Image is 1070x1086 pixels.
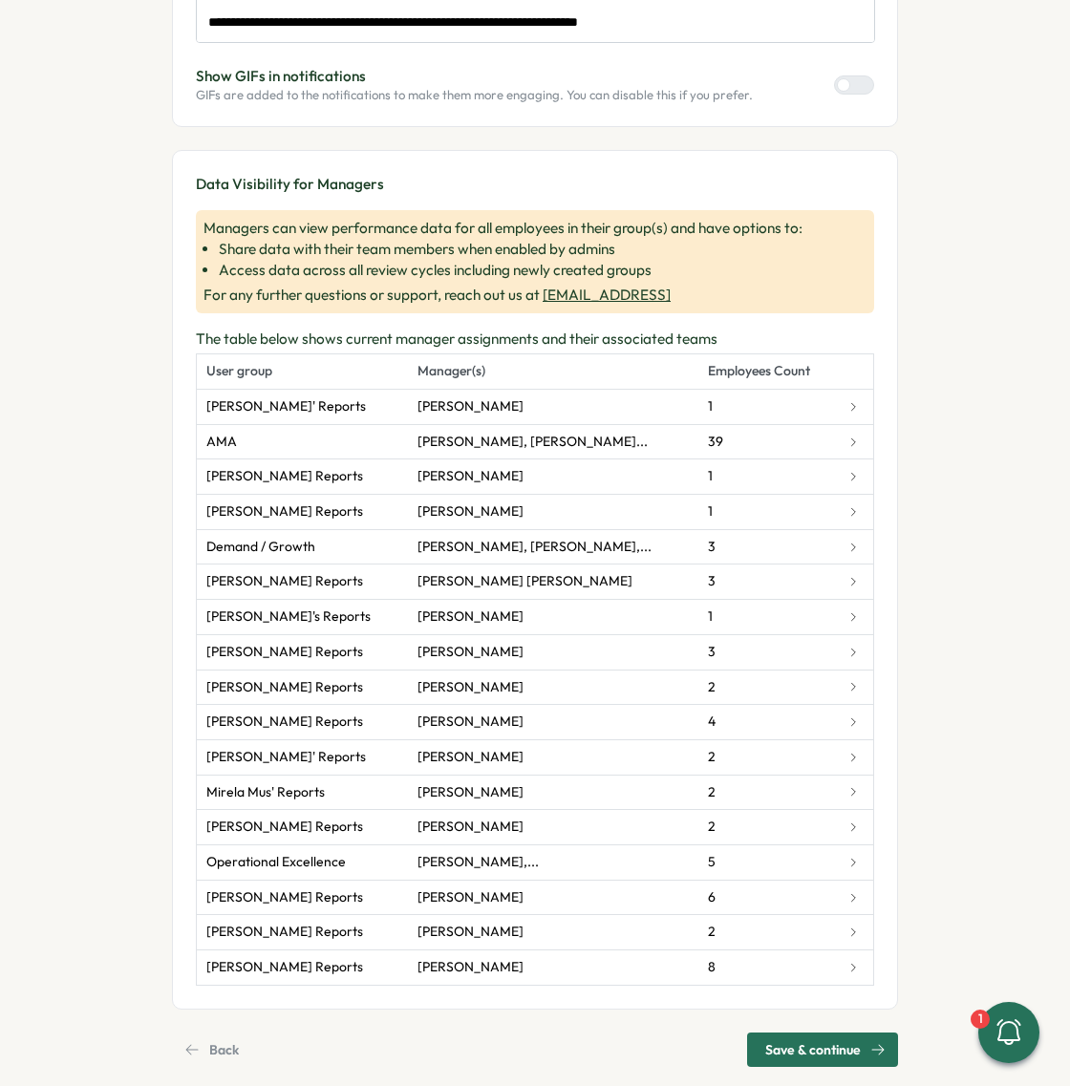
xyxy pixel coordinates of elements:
td: 3 [698,634,838,670]
span: [PERSON_NAME] Reports [206,712,363,733]
td: [PERSON_NAME] [408,880,699,915]
span: [PERSON_NAME] Reports [206,642,363,663]
span: For any further questions or support, reach out us at [203,285,867,306]
td: 6 [698,880,838,915]
td: [PERSON_NAME] [408,634,699,670]
td: 1 [698,600,838,635]
td: 5 [698,844,838,880]
td: [PERSON_NAME] [408,670,699,705]
td: [PERSON_NAME], [PERSON_NAME],... [408,529,699,564]
td: 2 [698,670,838,705]
td: 4 [698,705,838,740]
button: Save & continue [747,1033,898,1067]
span: Managers can view performance data for all employees in their group(s) and have options to: [203,218,867,281]
span: [PERSON_NAME] Reports [206,677,363,698]
span: AMA [206,432,237,453]
button: 1 [978,1002,1039,1063]
td: 3 [698,564,838,600]
td: [PERSON_NAME] [408,775,699,810]
span: [PERSON_NAME] Reports [206,887,363,908]
td: [PERSON_NAME] [408,705,699,740]
span: [PERSON_NAME] Reports [206,571,363,592]
p: Data Visibility for Managers [196,174,874,195]
td: [PERSON_NAME], [PERSON_NAME]... [408,424,699,459]
span: Mirela Mus' Reports [206,782,325,803]
span: Operational Excellence [206,852,346,873]
td: [PERSON_NAME] [408,495,699,530]
span: [PERSON_NAME]'s Reports [206,607,371,628]
td: [PERSON_NAME] [408,600,699,635]
td: [PERSON_NAME] [408,915,699,950]
td: 8 [698,950,838,986]
span: Demand / Growth [206,537,315,558]
span: [PERSON_NAME] Reports [206,501,363,522]
a: [EMAIL_ADDRESS] [543,286,671,304]
td: [PERSON_NAME] [408,739,699,775]
th: Employees Count [698,354,838,390]
td: 1 [698,459,838,495]
td: 3 [698,529,838,564]
td: [PERSON_NAME],... [408,844,699,880]
li: Access data across all review cycles including newly created groups [219,260,867,281]
span: [PERSON_NAME] Reports [206,957,363,978]
span: [PERSON_NAME] Reports [206,817,363,838]
button: Back [172,1033,257,1067]
li: Share data with their team members when enabled by admins [219,239,867,260]
td: 1 [698,495,838,530]
td: [PERSON_NAME] [408,950,699,986]
span: [PERSON_NAME]' Reports [206,747,366,768]
td: 2 [698,810,838,845]
p: GIFs are added to the notifications to make them more engaging. You can disable this if you prefer. [196,87,753,104]
span: [PERSON_NAME] Reports [206,922,363,943]
div: 1 [971,1010,990,1029]
td: [PERSON_NAME] [PERSON_NAME] [408,564,699,600]
td: 1 [698,390,838,425]
span: [PERSON_NAME] Reports [206,466,363,487]
td: [PERSON_NAME] [408,810,699,845]
p: Show GIFs in notifications [196,66,753,87]
td: 2 [698,739,838,775]
td: 2 [698,915,838,950]
td: 2 [698,775,838,810]
span: [PERSON_NAME]' Reports [206,396,366,417]
td: 39 [698,424,838,459]
span: Back [209,1033,239,1066]
th: User group [197,354,408,390]
p: The table below shows current manager assignments and their associated teams [196,329,874,350]
td: [PERSON_NAME] [408,459,699,495]
span: Save & continue [765,1033,861,1066]
td: [PERSON_NAME] [408,390,699,425]
th: Manager(s) [408,354,699,390]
